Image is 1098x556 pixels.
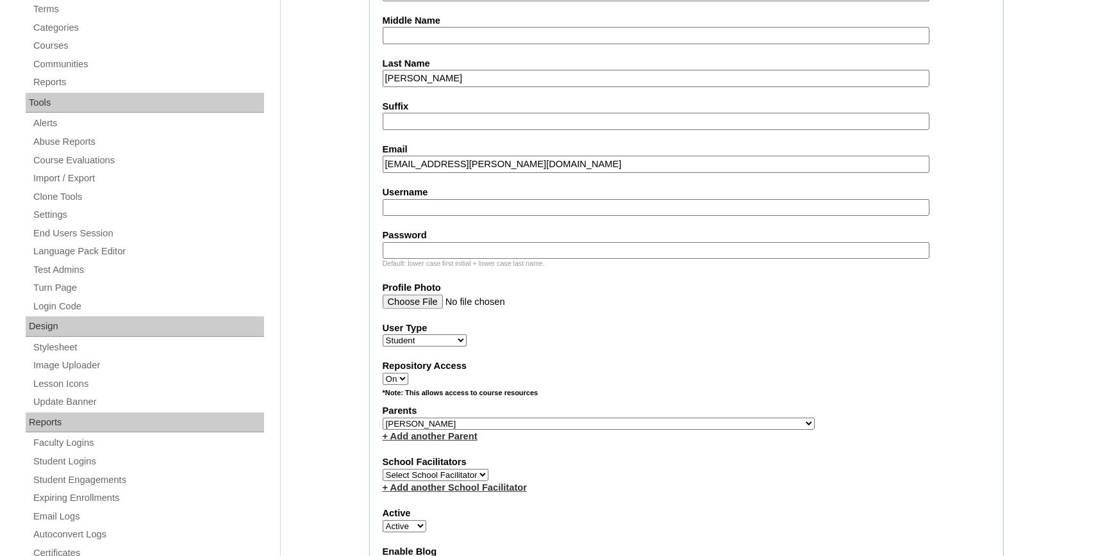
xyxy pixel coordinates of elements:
[383,388,990,404] div: *Note: This allows access to course resources
[32,115,264,131] a: Alerts
[26,316,264,337] div: Design
[383,404,990,418] label: Parents
[383,259,990,268] div: Default: lower case first initial + lower case last name.
[32,509,264,525] a: Email Logs
[32,170,264,186] a: Import / Export
[32,298,264,315] a: Login Code
[383,186,990,199] label: Username
[383,143,990,156] label: Email
[32,527,264,543] a: Autoconvert Logs
[32,243,264,259] a: Language Pack Editor
[383,507,990,520] label: Active
[32,376,264,392] a: Lesson Icons
[26,93,264,113] div: Tools
[383,229,990,242] label: Password
[383,359,990,373] label: Repository Access
[32,262,264,278] a: Test Admins
[32,394,264,410] a: Update Banner
[26,413,264,433] div: Reports
[32,490,264,506] a: Expiring Enrollments
[383,322,990,335] label: User Type
[32,152,264,168] a: Course Evaluations
[32,339,264,356] a: Stylesheet
[32,357,264,373] a: Image Uploader
[32,189,264,205] a: Clone Tools
[383,482,527,493] a: + Add another School Facilitator
[32,454,264,470] a: Student Logins
[383,14,990,28] label: Middle Name
[32,207,264,223] a: Settings
[383,431,478,441] a: + Add another Parent
[383,281,990,295] label: Profile Photo
[32,225,264,241] a: End Users Session
[32,74,264,90] a: Reports
[32,56,264,72] a: Communities
[32,38,264,54] a: Courses
[32,435,264,451] a: Faculty Logins
[32,1,264,17] a: Terms
[383,57,990,70] label: Last Name
[32,20,264,36] a: Categories
[383,455,990,469] label: School Facilitators
[32,134,264,150] a: Abuse Reports
[383,100,990,113] label: Suffix
[32,472,264,488] a: Student Engagements
[32,280,264,296] a: Turn Page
